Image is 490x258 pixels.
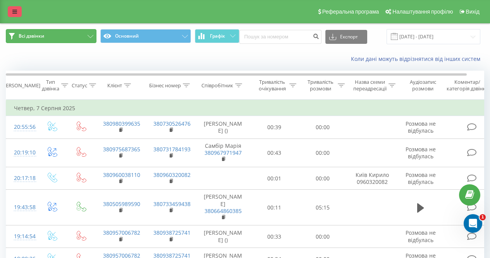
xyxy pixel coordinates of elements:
a: 380731784193 [153,145,191,153]
div: Коментар/категорія дзвінка [445,79,490,92]
td: [PERSON_NAME] () [196,225,250,248]
td: 00:43 [250,139,299,167]
td: 00:00 [299,139,347,167]
td: 00:11 [250,190,299,225]
div: Співробітник [201,82,233,89]
td: 00:00 [299,116,347,139]
span: Розмова не відбулась [406,145,436,160]
a: 380975687365 [103,145,140,153]
td: Київ Кирило 0960320082 [347,167,397,190]
div: Статус [72,82,87,89]
td: 00:39 [250,116,299,139]
input: Пошук за номером [239,30,322,44]
td: 00:00 [299,167,347,190]
span: Графік [210,33,225,39]
td: [PERSON_NAME] () [196,116,250,139]
td: 00:00 [299,225,347,248]
iframe: Intercom live chat [464,214,482,233]
td: Самбір Марія [196,139,250,167]
a: 380980399635 [103,120,140,127]
a: Коли дані можуть відрізнятися вiд інших систем [351,55,484,62]
div: Аудіозапис розмови [404,79,442,92]
div: 19:14:54 [14,229,29,244]
a: 380938725741 [153,229,191,236]
div: 20:19:10 [14,145,29,160]
td: [PERSON_NAME] [196,190,250,225]
span: Реферальна програма [322,9,379,15]
span: Вихід [466,9,480,15]
div: [PERSON_NAME] [1,82,40,89]
span: 1 [480,214,486,220]
div: Клієнт [107,82,122,89]
a: 380960320082 [153,171,191,178]
td: 00:01 [250,167,299,190]
a: 380967971947 [205,149,242,156]
a: 380664860385 [205,207,242,215]
span: Всі дзвінки [19,33,44,39]
a: 380733459438 [153,200,191,208]
div: 19:43:58 [14,200,29,215]
span: Розмова не відбулась [406,171,436,185]
td: 00:33 [250,225,299,248]
button: Графік [195,29,239,43]
div: 20:17:18 [14,171,29,186]
div: Тривалість розмови [305,79,336,92]
div: Тип дзвінка [42,79,59,92]
span: Розмова не відбулась [406,120,436,134]
div: Тривалість очікування [257,79,287,92]
div: Бізнес номер [149,82,181,89]
a: 380730526476 [153,120,191,127]
a: 380960038110 [103,171,140,178]
button: Експорт [325,30,367,44]
div: Назва схеми переадресації [353,79,387,92]
td: 05:15 [299,190,347,225]
a: 380957006782 [103,229,140,236]
div: 20:55:56 [14,119,29,135]
a: 380505989590 [103,200,140,208]
button: Основний [100,29,191,43]
span: Налаштування профілю [392,9,453,15]
span: Розмова не відбулась [406,229,436,243]
button: Всі дзвінки [6,29,96,43]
